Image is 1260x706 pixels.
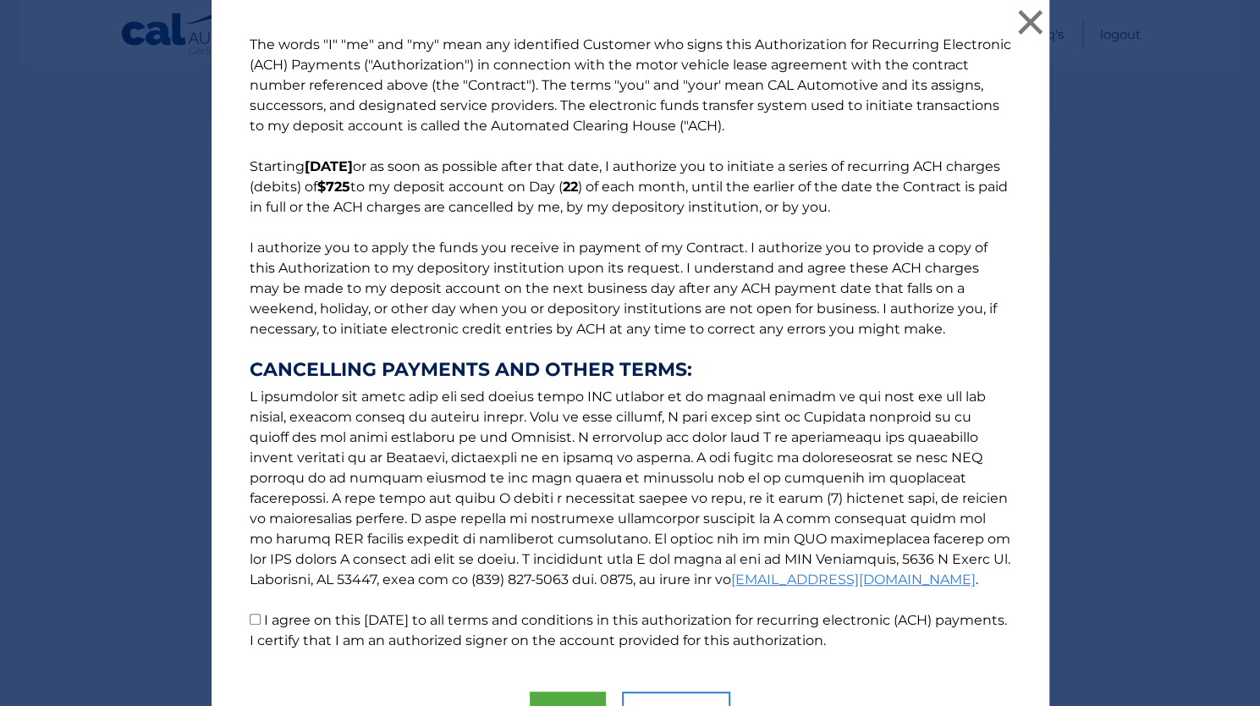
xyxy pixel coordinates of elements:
[731,571,976,587] a: [EMAIL_ADDRESS][DOMAIN_NAME]
[233,35,1028,651] p: The words "I" "me" and "my" mean any identified Customer who signs this Authorization for Recurri...
[563,179,578,195] b: 22
[305,158,353,174] b: [DATE]
[250,360,1011,380] strong: CANCELLING PAYMENTS AND OTHER TERMS:
[1014,5,1048,39] button: ×
[250,612,1007,648] label: I agree on this [DATE] to all terms and conditions in this authorization for recurring electronic...
[317,179,350,195] b: $725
